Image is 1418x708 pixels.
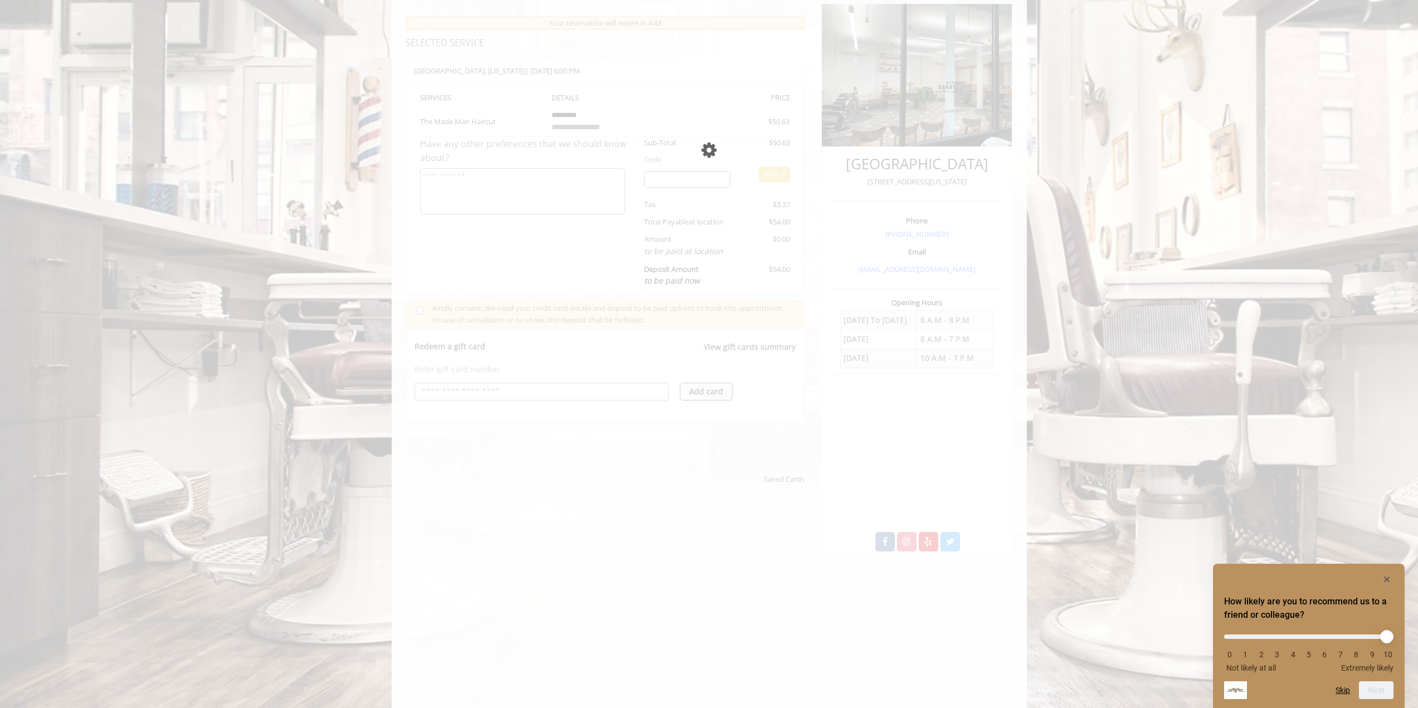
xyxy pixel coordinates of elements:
[1224,650,1235,659] li: 0
[1256,650,1267,659] li: 2
[1303,650,1314,659] li: 5
[1382,650,1393,659] li: 10
[1288,650,1299,659] li: 4
[1271,650,1283,659] li: 3
[1226,663,1276,672] span: Not likely at all
[1367,650,1378,659] li: 9
[1224,626,1393,672] div: How likely are you to recommend us to a friend or colleague? Select an option from 0 to 10, with ...
[1336,686,1350,695] button: Skip
[1380,573,1393,586] button: Hide survey
[1335,650,1346,659] li: 7
[1351,650,1362,659] li: 8
[1224,573,1393,699] div: How likely are you to recommend us to a friend or colleague? Select an option from 0 to 10, with ...
[1359,681,1393,699] button: Next question
[1224,595,1393,622] h2: How likely are you to recommend us to a friend or colleague? Select an option from 0 to 10, with ...
[1341,663,1393,672] span: Extremely likely
[1240,650,1251,659] li: 1
[1319,650,1330,659] li: 6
